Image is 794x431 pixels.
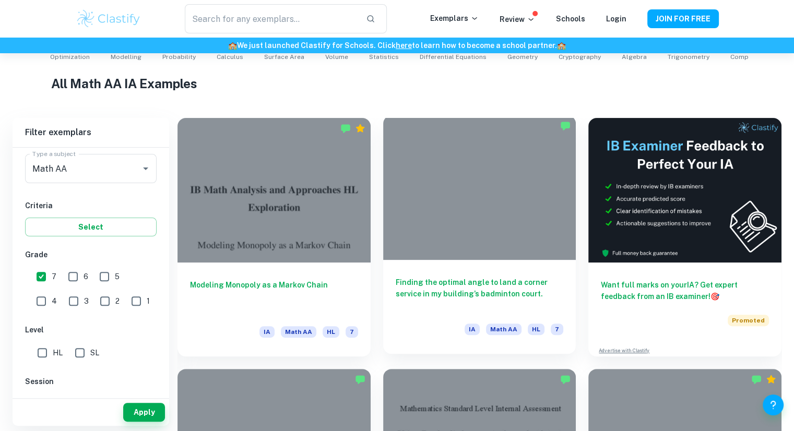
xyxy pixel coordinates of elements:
[51,74,743,93] h1: All Math AA IA Examples
[369,52,399,62] span: Statistics
[383,118,576,356] a: Finding the optimal angle to land a corner service in my building’s badminton court.IAMath AAHL7
[420,52,487,62] span: Differential Equations
[25,218,157,236] button: Select
[647,9,719,28] button: JOIN FOR FREE
[25,200,157,211] h6: Criteria
[217,52,243,62] span: Calculus
[76,8,142,29] img: Clastify logo
[115,271,120,282] span: 5
[528,324,544,335] span: HL
[190,279,358,314] h6: Modeling Monopoly as a Markov Chain
[622,52,647,62] span: Algebra
[560,121,571,131] img: Marked
[259,326,275,338] span: IA
[751,374,762,385] img: Marked
[52,295,57,307] span: 4
[599,347,649,354] a: Advertise with Clastify
[730,52,788,62] span: Complex Numbers
[556,15,585,23] a: Schools
[588,118,781,262] img: Thumbnail
[111,52,141,62] span: Modelling
[90,347,99,358] span: SL
[588,118,781,356] a: Want full marks on yourIA? Get expert feedback from an IB examiner!PromotedAdvertise with Clastify
[763,394,784,415] button: Help and Feedback
[162,52,196,62] span: Probability
[84,295,89,307] span: 3
[228,41,237,50] span: 🏫
[551,324,563,335] span: 7
[25,249,157,260] h6: Grade
[25,376,157,387] h6: Session
[147,295,150,307] span: 1
[606,15,626,23] a: Login
[50,52,90,62] span: Optimization
[325,52,348,62] span: Volume
[32,149,76,158] label: Type a subject
[507,52,538,62] span: Geometry
[281,326,316,338] span: Math AA
[52,271,56,282] span: 7
[13,118,169,147] h6: Filter exemplars
[560,374,571,385] img: Marked
[396,41,412,50] a: here
[486,324,522,335] span: Math AA
[25,324,157,336] h6: Level
[177,118,371,356] a: Modeling Monopoly as a Markov ChainIAMath AAHL7
[430,13,479,24] p: Exemplars
[323,326,339,338] span: HL
[559,52,601,62] span: Cryptography
[500,14,535,25] p: Review
[185,4,357,33] input: Search for any exemplars...
[355,123,365,134] div: Premium
[766,374,776,385] div: Premium
[84,271,88,282] span: 6
[115,295,120,307] span: 2
[710,292,719,301] span: 🎯
[138,161,153,176] button: Open
[2,40,792,51] h6: We just launched Clastify for Schools. Click to learn how to become a school partner.
[668,52,709,62] span: Trigonometry
[53,347,63,358] span: HL
[355,374,365,385] img: Marked
[396,277,564,311] h6: Finding the optimal angle to land a corner service in my building’s badminton court.
[264,52,304,62] span: Surface Area
[123,403,165,422] button: Apply
[340,123,351,134] img: Marked
[465,324,480,335] span: IA
[346,326,358,338] span: 7
[728,315,769,326] span: Promoted
[557,41,566,50] span: 🏫
[601,279,769,302] h6: Want full marks on your IA ? Get expert feedback from an IB examiner!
